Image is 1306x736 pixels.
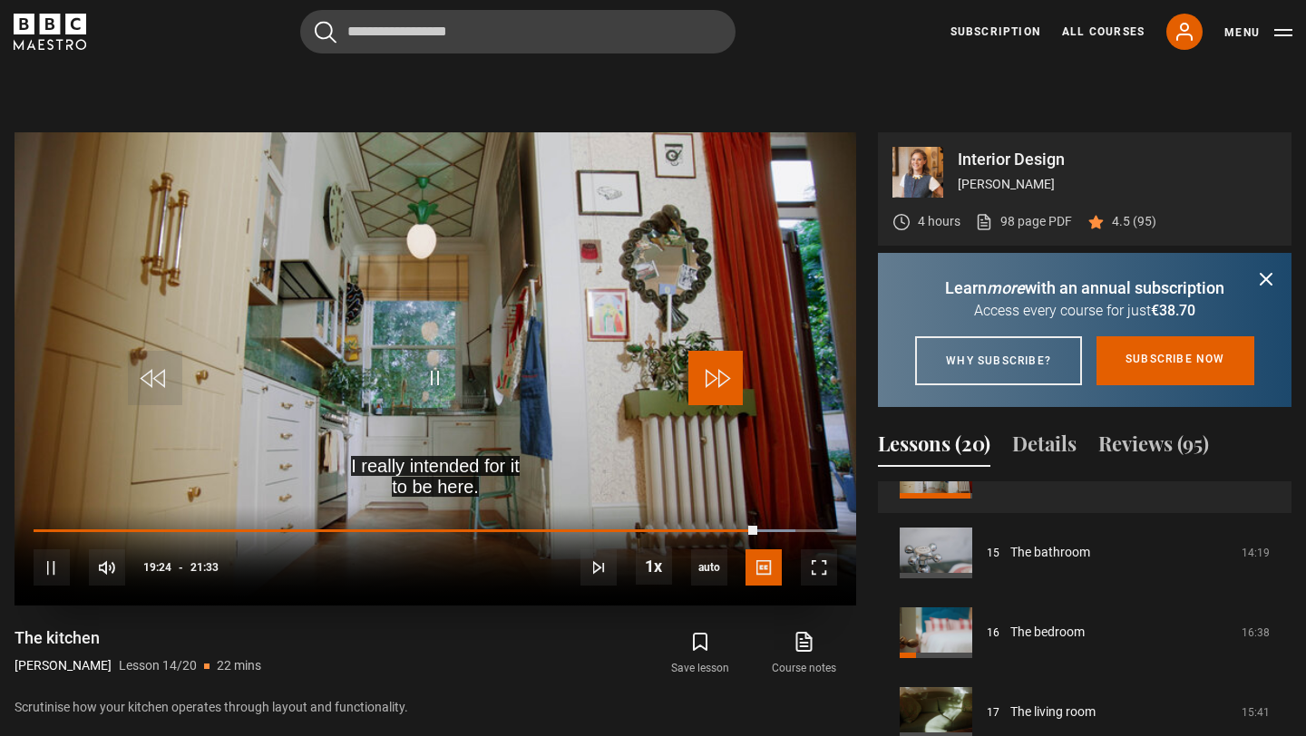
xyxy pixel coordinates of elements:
a: Why subscribe? [915,336,1082,385]
p: 4.5 (95) [1112,212,1156,231]
p: Scrutinise how your kitchen operates through layout and functionality. [15,698,856,717]
button: Lessons (20) [878,429,990,467]
button: Toggle navigation [1224,24,1292,42]
span: auto [691,549,727,586]
p: Interior Design [958,151,1277,168]
button: Save lesson [648,627,752,680]
a: The living room [1010,702,1096,721]
button: Captions [746,549,782,586]
p: Access every course for just [900,300,1270,322]
video-js: Video Player [15,132,856,605]
a: The bedroom [1010,623,1085,642]
span: 19:24 [143,551,171,584]
a: Course notes [753,627,856,680]
div: Current quality: 720p [691,549,727,586]
span: €38.70 [1151,302,1195,319]
button: Details [1012,429,1077,467]
p: Lesson 14/20 [119,656,197,675]
button: Playback Rate [636,548,672,585]
p: 22 mins [217,656,261,675]
span: 21:33 [190,551,219,584]
button: Pause [34,549,70,586]
button: Fullscreen [801,549,837,586]
a: 98 page PDF [975,212,1072,231]
button: Submit the search query [315,21,336,44]
a: The kitchen [1010,463,1075,482]
button: Next Lesson [580,549,617,586]
a: Subscription [950,24,1040,40]
p: 4 hours [918,212,960,231]
h1: The kitchen [15,627,261,649]
i: more [987,278,1025,297]
button: Reviews (95) [1098,429,1209,467]
button: Mute [89,549,125,586]
p: [PERSON_NAME] [958,175,1277,194]
a: Subscribe now [1096,336,1254,385]
a: All Courses [1062,24,1145,40]
svg: BBC Maestro [14,14,86,50]
div: Progress Bar [34,529,837,533]
input: Search [300,10,736,53]
p: Learn with an annual subscription [900,276,1270,300]
a: The bathroom [1010,543,1090,562]
span: - [179,561,183,574]
p: [PERSON_NAME] [15,656,112,675]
